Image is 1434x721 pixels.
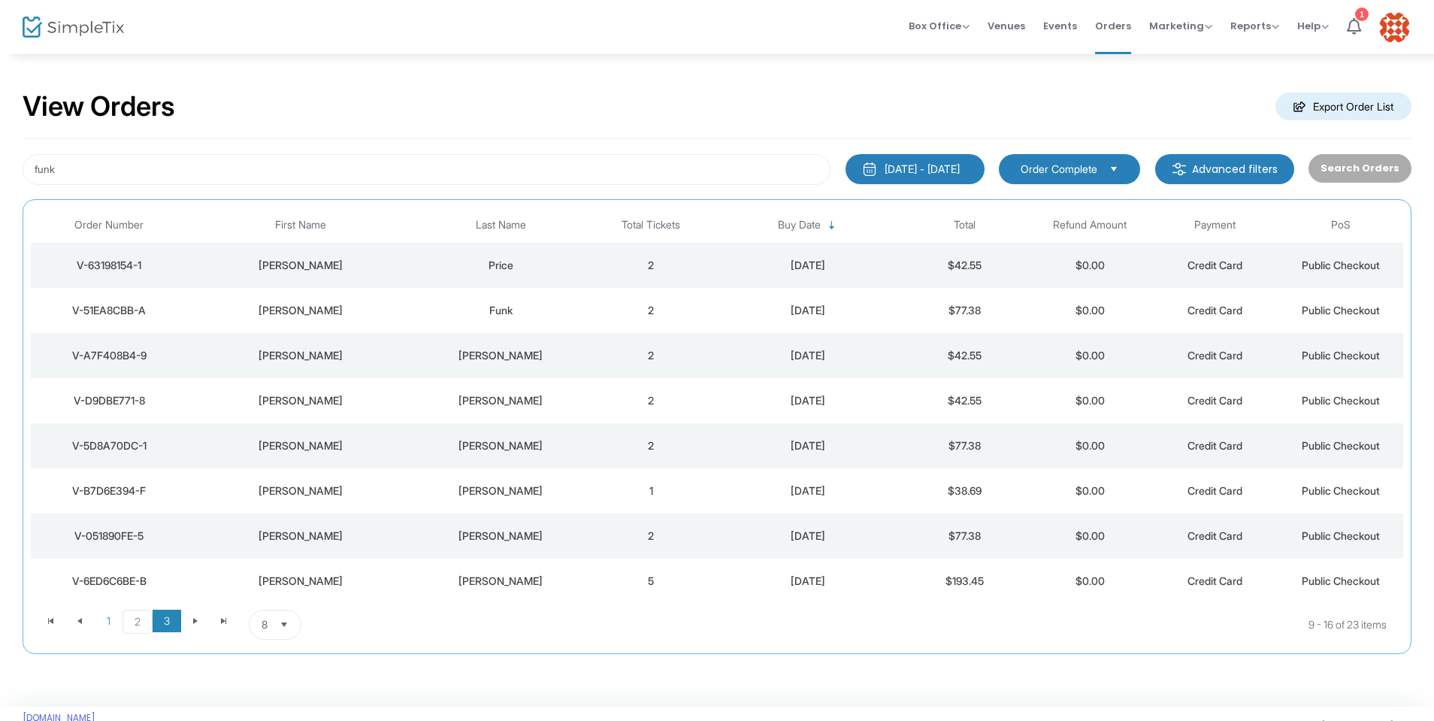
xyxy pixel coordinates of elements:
[1297,19,1329,33] span: Help
[588,333,714,378] td: 2
[191,483,409,498] div: Angela
[45,615,57,627] span: Go to the first page
[1302,349,1380,362] span: Public Checkout
[1021,162,1097,177] span: Order Complete
[417,348,585,363] div: Funke
[885,162,960,177] div: [DATE] - [DATE]
[1302,259,1380,271] span: Public Checkout
[1302,484,1380,497] span: Public Checkout
[902,243,1027,288] td: $42.55
[1331,219,1351,232] span: PoS
[718,438,898,453] div: 10/13/2024
[153,610,181,632] span: Page 3
[476,219,526,232] span: Last Name
[1302,529,1380,542] span: Public Checkout
[31,208,1403,604] div: Data table
[718,483,898,498] div: 10/13/2024
[1187,349,1242,362] span: Credit Card
[588,559,714,604] td: 5
[862,162,877,177] img: monthly
[1302,439,1380,452] span: Public Checkout
[1095,7,1131,45] span: Orders
[588,288,714,333] td: 2
[35,529,183,544] div: V-051890FE-5
[1027,513,1153,559] td: $0.00
[35,303,183,318] div: V-51EA8CBB-A
[826,220,838,232] span: Sortable
[191,529,409,544] div: Stacy
[902,378,1027,423] td: $42.55
[718,348,898,363] div: 10/14/2024
[35,574,183,589] div: V-6ED6C6BE-B
[1355,8,1369,21] div: 1
[1149,19,1212,33] span: Marketing
[846,154,985,184] button: [DATE] - [DATE]
[1027,333,1153,378] td: $0.00
[1187,259,1242,271] span: Credit Card
[35,393,183,408] div: V-D9DBE771-8
[417,438,585,453] div: Funkhouser
[191,574,409,589] div: Caroline
[262,617,268,632] span: 8
[1187,304,1242,317] span: Credit Card
[1187,394,1242,407] span: Credit Card
[902,208,1027,243] th: Total
[23,90,175,123] h2: View Orders
[588,378,714,423] td: 2
[94,610,123,632] span: Page 1
[1230,19,1279,33] span: Reports
[902,333,1027,378] td: $42.55
[23,154,830,185] input: Search by name, email, phone, order number, ip address, or last 4 digits of card
[1194,219,1236,232] span: Payment
[718,529,898,544] div: 10/12/2024
[35,258,183,273] div: V-63198154-1
[1302,304,1380,317] span: Public Checkout
[191,393,409,408] div: Delany
[191,438,409,453] div: Ana
[191,348,409,363] div: Addison
[218,615,230,627] span: Go to the last page
[1187,484,1242,497] span: Credit Card
[417,303,585,318] div: Funk
[588,423,714,468] td: 2
[588,513,714,559] td: 2
[902,288,1027,333] td: $77.38
[417,574,585,589] div: Wells
[35,348,183,363] div: V-A7F408B4-9
[74,219,144,232] span: Order Number
[451,610,1387,640] kendo-pager-info: 9 - 16 of 23 items
[1187,439,1242,452] span: Credit Card
[1302,574,1380,587] span: Public Checkout
[718,303,898,318] div: 10/18/2024
[35,438,183,453] div: V-5D8A70DC-1
[1027,559,1153,604] td: $0.00
[74,615,86,627] span: Go to the previous page
[1155,154,1294,184] m-button: Advanced filters
[1275,92,1411,120] m-button: Export Order List
[1027,243,1153,288] td: $0.00
[1172,162,1187,177] img: filter
[718,258,898,273] div: 10/21/2024
[1027,288,1153,333] td: $0.00
[191,258,409,273] div: Sasha
[1027,468,1153,513] td: $0.00
[778,219,821,232] span: Buy Date
[588,468,714,513] td: 1
[1027,208,1153,243] th: Refund Amount
[35,483,183,498] div: V-B7D6E394-F
[1187,574,1242,587] span: Credit Card
[417,483,585,498] div: Gifford
[65,610,94,632] span: Go to the previous page
[1302,394,1380,407] span: Public Checkout
[417,258,585,273] div: Price
[123,610,153,634] span: Page 2
[210,610,238,632] span: Go to the last page
[37,610,65,632] span: Go to the first page
[902,423,1027,468] td: $77.38
[588,208,714,243] th: Total Tickets
[181,610,210,632] span: Go to the next page
[1027,423,1153,468] td: $0.00
[902,559,1027,604] td: $193.45
[1043,7,1077,45] span: Events
[274,610,295,639] button: Select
